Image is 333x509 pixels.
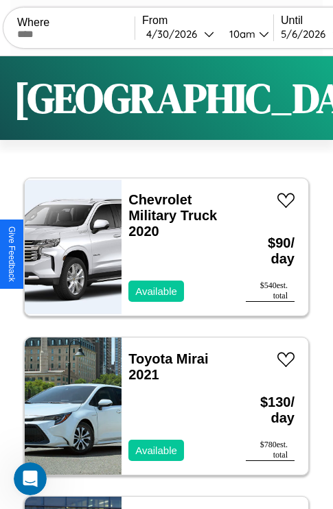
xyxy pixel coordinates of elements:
iframe: Intercom live chat [14,462,47,495]
div: $ 780 est. total [246,440,295,461]
button: 4/30/2026 [142,27,218,41]
button: 10am [218,27,273,41]
div: Give Feedback [7,226,16,282]
p: Available [135,441,177,460]
h3: $ 130 / day [246,381,295,440]
h3: $ 90 / day [246,222,295,281]
label: From [142,14,273,27]
div: 10am [222,27,259,40]
div: 4 / 30 / 2026 [146,27,204,40]
div: $ 540 est. total [246,281,295,302]
div: 5 / 6 / 2026 [281,27,332,40]
label: Where [17,16,135,29]
a: Toyota Mirai 2021 [128,351,208,382]
p: Available [135,282,177,300]
a: Chevrolet Military Truck 2020 [128,192,217,239]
